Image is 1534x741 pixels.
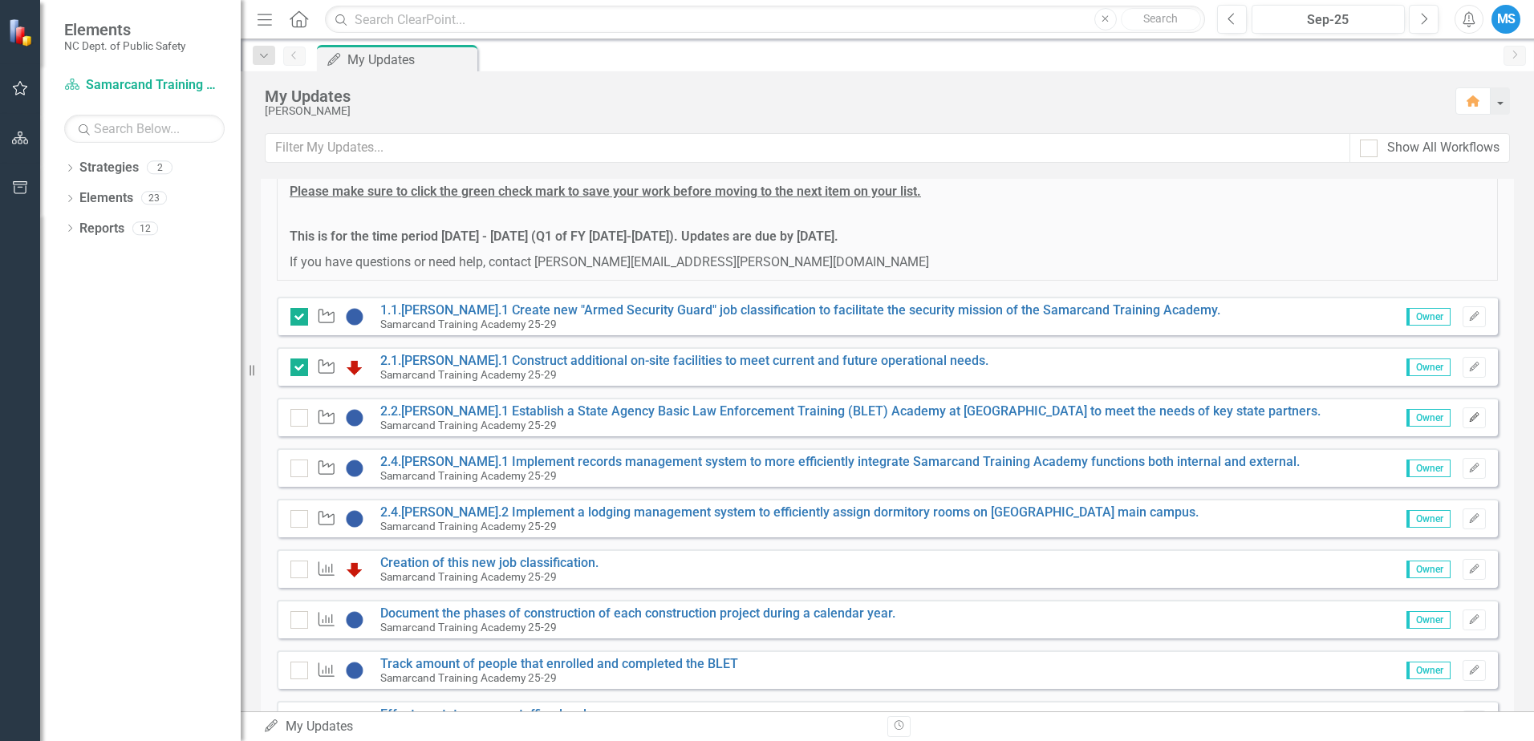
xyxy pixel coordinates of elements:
a: 2.4.[PERSON_NAME].2 Implement a lodging management system to efficiently assign dormitory rooms o... [380,504,1199,520]
span: Owner [1406,510,1451,528]
a: Samarcand Training Academy 25-29 [64,76,225,95]
a: 2.1.[PERSON_NAME].1 Construct additional on-site facilities to meet current and future operationa... [380,353,988,368]
span: Owner [1406,460,1451,477]
img: No Information [345,408,364,427]
strong: This is for the time period [DATE] - [DATE] (Q1 of FY [DATE]-[DATE]). Updates are due by [DATE]. [290,229,838,244]
a: 1.1.[PERSON_NAME].1 Create new "Armed Security Guard" job classification to facilitate the securi... [380,302,1220,318]
span: Owner [1406,561,1451,578]
span: Owner [1406,611,1451,629]
img: No Information [345,509,364,528]
small: Samarcand Training Academy 25-29 [380,671,557,684]
img: No Information [345,307,364,326]
span: Owner [1406,308,1451,326]
div: 2 [147,161,172,175]
img: No Information [345,610,364,630]
small: Samarcand Training Academy 25-29 [380,368,557,381]
span: Owner [1406,358,1451,376]
button: MS [1491,5,1520,34]
a: Document the phases of construction of each construction project during a calendar year. [380,605,895,621]
a: Creation of this new job classification. [380,555,599,570]
img: Below Plan [345,560,364,579]
input: Filter My Updates... [265,133,1350,163]
div: 12 [132,221,158,235]
div: Show All Workflows [1387,139,1500,157]
a: 2.2.[PERSON_NAME].1 Establish a State Agency Basic Law Enforcement Training (BLET) Academy at [GE... [380,403,1321,419]
a: Reports [79,220,124,238]
input: Search Below... [64,115,225,143]
div: My Updates [347,50,473,70]
img: ClearPoint Strategy [7,17,38,47]
div: [PERSON_NAME] [265,105,1439,117]
small: NC Dept. of Public Safety [64,39,185,52]
span: Elements [64,20,185,39]
strong: Please make sure to click the green check mark to save your work before moving to the next item o... [290,184,921,199]
small: Samarcand Training Academy 25-29 [380,419,557,431]
a: Strategies [79,159,139,177]
small: Samarcand Training Academy 25-29 [380,621,557,634]
small: Samarcand Training Academy 25-29 [380,570,557,583]
a: Elements [79,189,133,208]
small: Samarcand Training Academy 25-29 [380,469,557,482]
input: Search ClearPoint... [325,6,1205,34]
a: 2.4.[PERSON_NAME].1 Implement records management system to more efficiently integrate Samarcand T... [380,454,1300,469]
a: Track amount of people that enrolled and completed the BLET [380,656,738,671]
button: Search [1121,8,1201,30]
span: Owner [1406,662,1451,679]
div: My Updates [265,87,1439,105]
p: If you have questions or need help, contact [PERSON_NAME][EMAIL_ADDRESS][PERSON_NAME][DOMAIN_NAME] [290,253,1485,272]
div: My Updates [263,718,875,736]
small: Samarcand Training Academy 25-29 [380,520,557,532]
span: Owner [1406,409,1451,427]
span: Search [1143,12,1178,25]
div: 23 [141,192,167,205]
img: Below Plan [345,358,364,377]
button: Sep-25 [1252,5,1405,34]
small: Samarcand Training Academy 25-29 [380,318,557,330]
img: No Information [345,661,364,680]
img: No Information [345,459,364,478]
div: Sep-25 [1257,10,1399,30]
